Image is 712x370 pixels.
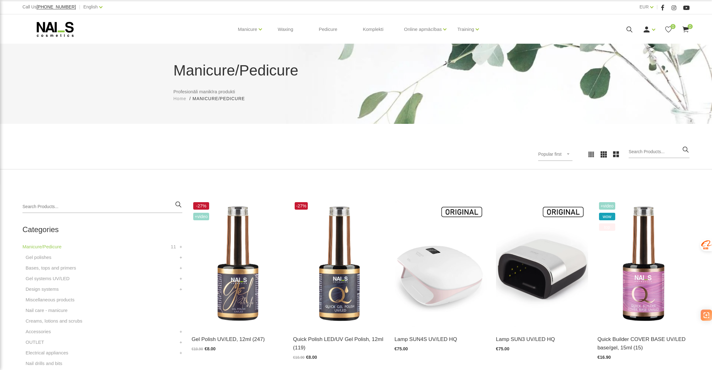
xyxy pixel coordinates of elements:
span: 0 [688,24,693,29]
span: €8.00 [306,355,317,360]
h2: Categories [22,226,182,234]
div: Profesionāli manikīra produkti [169,59,543,102]
input: Search Products... [629,146,690,158]
a: [PHONE_NUMBER] [37,5,76,9]
span: Home [174,96,186,101]
a: 0 [682,26,690,33]
span: +Video [193,213,209,220]
a: Gel systems UV/LED [26,275,70,282]
a: Gel polishes [26,254,52,261]
img: Long-lasting, intensely pigmented gel polish. Easy to apply, dries well, does not shrink or pull ... [192,201,284,327]
div: Call Us [22,3,76,11]
a: English [83,3,98,11]
a: + [179,264,182,272]
a: Home [174,95,186,102]
a: Manicure/Pedicure [22,243,61,251]
h1: Manicure/Pedicure [174,59,539,82]
img: Type:UV LAMPBrand Name:SUNUVModel Number:SUNUV4Professional UV/LED lamp.Warranty: 1 yearProduct N... [395,201,487,327]
img: Model: SUNUV 3Professional UV/LED lamp.Warranty: 1 yearPower: 48WWavelength: 365+405nmLifttime: 5... [496,201,588,327]
span: €10.90 [293,355,305,360]
a: Waxing [273,14,298,44]
span: | [79,3,80,11]
a: Miscellaneous products [26,296,75,304]
span: [PHONE_NUMBER] [37,4,76,9]
a: Quick Polish LED/UV Gel Polish, 12ml (119) [293,335,385,352]
a: Nail care - manicure [26,307,67,314]
li: Manicure/Pedicure [193,95,251,102]
span: €75.00 [496,346,509,351]
a: Gel Polish UV/LED, 12ml (247) [192,335,284,343]
span: 0 [670,24,675,29]
a: + [179,285,182,293]
input: Search Products... [22,201,182,213]
a: Design systems [26,285,59,293]
a: Lamp SUN3 UV/LED HQ [496,335,588,343]
span: €16.90 [597,355,611,360]
a: Training [457,17,474,42]
img: Quick, easy, and simple!An intensely pigmented gel polish coats the nail brilliantly after just o... [293,201,385,327]
a: Online apmācības [404,17,442,42]
a: Accessories [26,328,51,335]
a: Bases, tops and primers [26,264,76,272]
a: + [179,349,182,357]
span: €75.00 [395,346,408,351]
a: OUTLET [26,338,44,346]
a: Nail drills and bits [26,360,62,367]
a: + [179,275,182,282]
span: -27% [193,202,209,210]
a: + [179,254,182,261]
a: EUR [640,3,649,11]
a: Creams, lotions and scrubs [26,317,82,325]
span: 11 [171,243,176,251]
a: Manicure [238,17,257,42]
a: Electrical appliances [26,349,68,357]
a: Pedicure [314,14,342,44]
span: Popular first [538,152,562,157]
span: top [599,223,615,231]
span: €10.90 [192,347,203,351]
span: €8.00 [204,346,215,351]
a: Komplekti [358,14,388,44]
img: Durable all-in-one camouflage base, colored gel, sculpting gel. Perfect for strengthening and smo... [597,201,690,327]
span: -27% [295,202,308,210]
span: wow [599,213,615,220]
span: | [656,3,658,11]
a: + [179,328,182,335]
a: Quick Builder COVER BASE UV/LED base/gel, 15ml (15) [597,335,690,352]
span: +Video [599,202,615,210]
a: + [179,243,182,251]
a: Lamp SUN4S UV/LED HQ [395,335,487,343]
a: 0 [665,26,672,33]
a: + [179,338,182,346]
